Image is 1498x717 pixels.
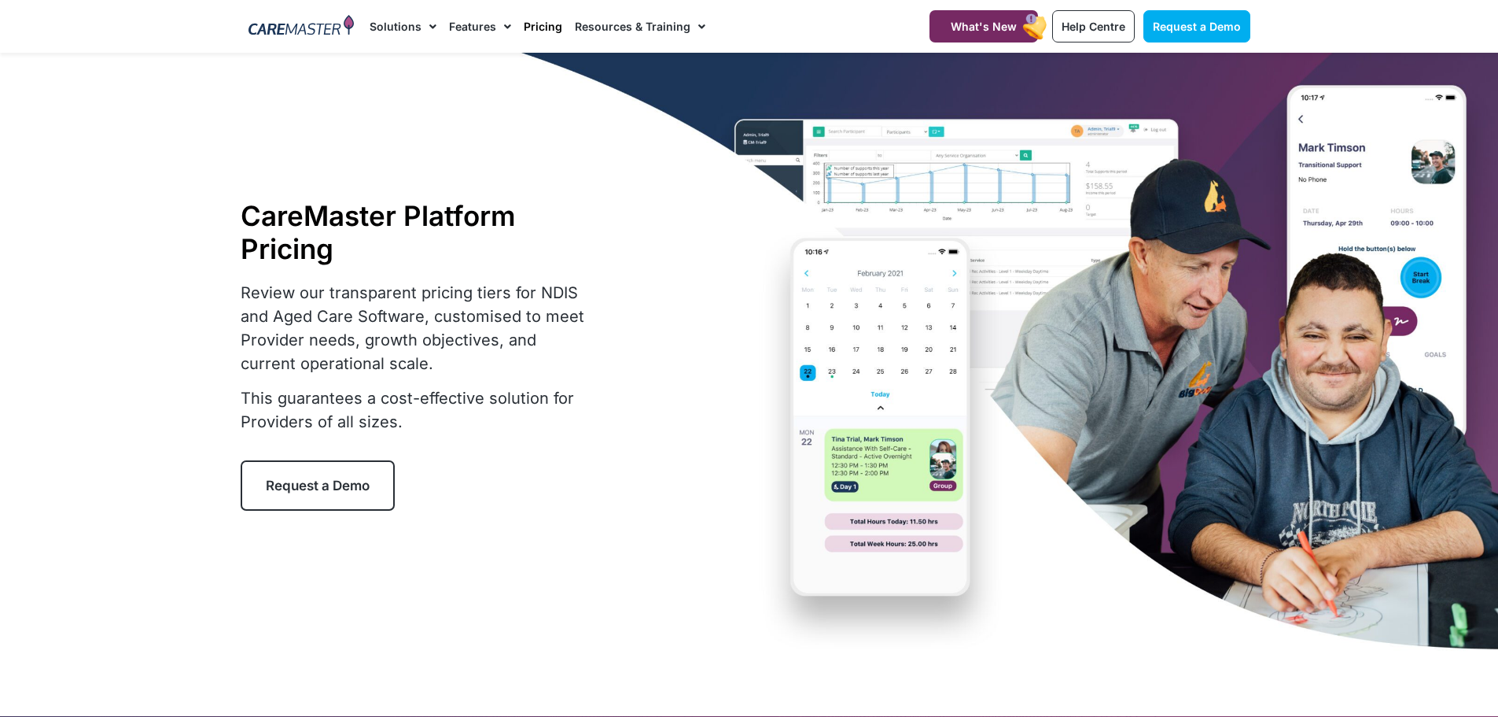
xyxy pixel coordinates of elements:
[266,478,370,493] span: Request a Demo
[1153,20,1241,33] span: Request a Demo
[241,460,395,511] a: Request a Demo
[248,15,355,39] img: CareMaster Logo
[241,199,594,265] h1: CareMaster Platform Pricing
[241,386,594,434] p: This guarantees a cost-effective solution for Providers of all sizes.
[1062,20,1125,33] span: Help Centre
[951,20,1017,33] span: What's New
[241,281,594,375] p: Review our transparent pricing tiers for NDIS and Aged Care Software, customised to meet Provider...
[929,10,1038,43] a: What's New
[1143,10,1250,43] a: Request a Demo
[1052,10,1135,43] a: Help Centre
